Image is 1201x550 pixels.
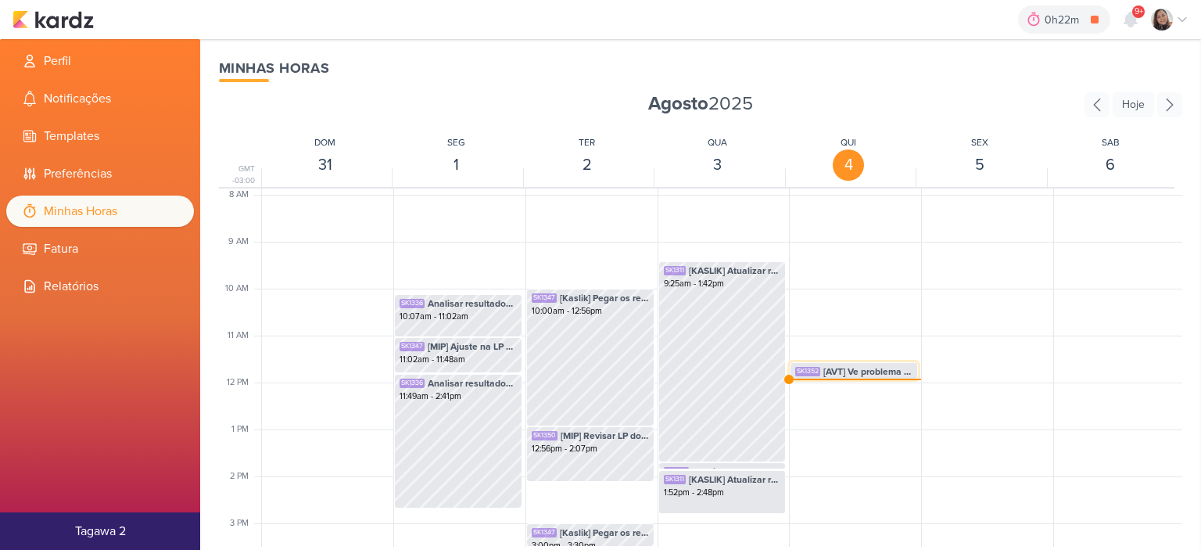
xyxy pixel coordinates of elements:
div: 8 AM [229,189,258,202]
div: 3 [702,149,733,181]
strong: Agosto [648,92,708,115]
span: Analisar resultados dos disparos dos clientes [428,376,517,390]
img: Sharlene Khoury [1151,9,1173,31]
span: [Kaslik] Pegar os resultados dos disparo e atualizar planilha [692,465,781,479]
li: Minhas Horas [6,196,194,227]
div: SEG [447,135,465,149]
span: [KASLIK] Atualizar relatório de leads que o [PERSON_NAME] pediu [689,264,781,278]
div: SK1350 [532,431,557,440]
img: kardz.app [13,10,94,29]
div: 1:52pm - 2:48pm [664,487,781,499]
li: Preferências [6,158,194,189]
div: SK1336 [400,299,425,308]
div: TER [579,135,595,149]
div: SK1352 [795,367,820,376]
div: GMT -03:00 [219,164,258,187]
div: 9:25am - 1:42pm [664,278,781,290]
div: 1 PM [231,423,258,437]
div: 4 [833,149,864,181]
div: QUA [708,135,727,149]
div: SK1336 [400,379,425,388]
span: 2025 [648,92,753,117]
div: 11 AM [228,329,258,343]
div: 11:02am - 11:48am [400,354,517,366]
div: SK1347 [400,342,425,351]
div: SAB [1102,135,1120,149]
div: 3 PM [230,517,258,530]
div: SK1347 [532,528,557,537]
div: Minhas Horas [219,58,1182,79]
li: Templates [6,120,194,152]
div: SK1311 [664,475,686,484]
li: Relatórios [6,271,194,302]
span: [KASLIK] Atualizar relatório de leads que o [PERSON_NAME] pediu [689,473,781,487]
div: 9 AM [228,235,258,249]
div: 10 AM [225,282,258,296]
div: SEX [971,135,988,149]
div: Hoje [1113,92,1154,117]
span: [Kaslik] Pegar os resultados dos disparo e atualizar planilha [560,291,649,305]
span: Analisar resultados dos disparos dos clientes [428,297,517,311]
span: 9+ [1135,5,1143,18]
div: 11:49am - 2:41pm [400,390,517,403]
li: Fatura [6,233,194,264]
div: 6 [1095,149,1126,181]
span: [AVT] Ve problema do RD e=com a AVT [823,365,912,379]
div: 1 [440,149,471,181]
li: Notificações [6,83,194,114]
div: SK1347 [532,293,557,303]
div: DOM [314,135,335,149]
div: SK1362 [664,467,689,476]
div: 31 [310,149,341,181]
div: 0h22m [1045,12,1084,28]
div: SK1311 [664,266,686,275]
li: Perfil [6,45,194,77]
div: 2 PM [230,470,258,483]
div: 10:07am - 11:02am [400,311,517,323]
span: [MIP] Ajuste na LP de S1ON [428,340,517,354]
span: [MIP] Revisar LP do S1ON [561,429,649,443]
span: [Kaslik] Pegar os resultados dos disparo e atualizar planilha [560,526,649,540]
div: 10:00am - 12:56pm [532,305,649,318]
div: 5 [964,149,995,181]
div: 12 PM [227,376,258,390]
div: 11:34am - 11:56am [795,379,912,391]
div: 12:56pm - 2:07pm [532,443,649,455]
div: QUI [841,135,856,149]
div: 2 [572,149,603,181]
